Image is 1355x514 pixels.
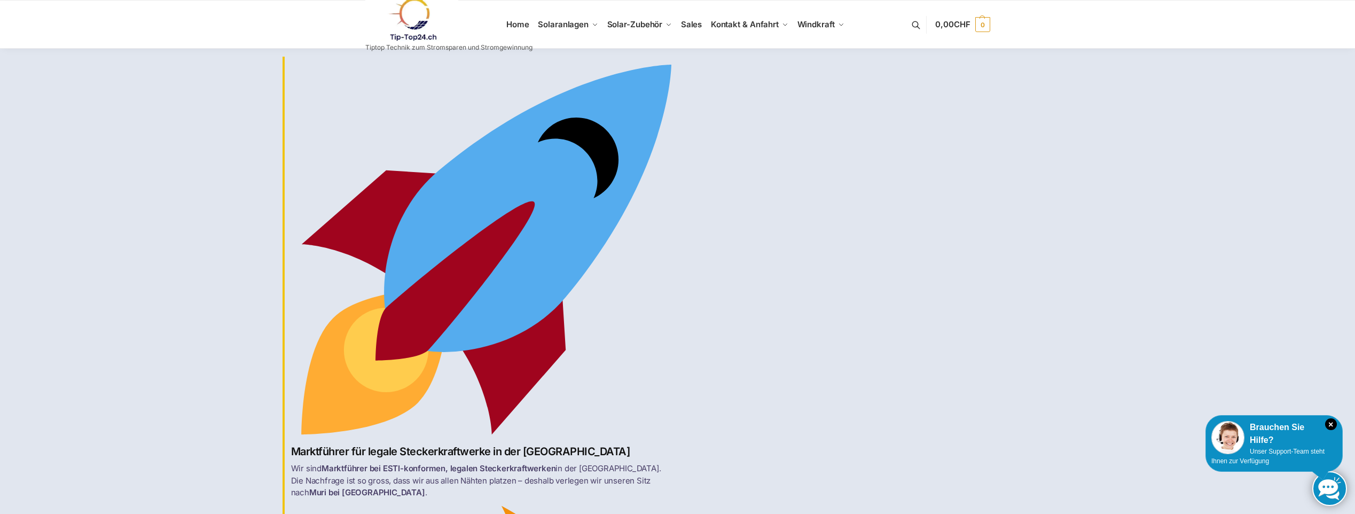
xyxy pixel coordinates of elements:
[954,19,970,29] span: CHF
[711,19,779,29] span: Kontakt & Anfahrt
[602,1,676,49] a: Solar-Zubehör
[607,19,663,29] span: Solar-Zubehör
[793,1,849,49] a: Windkraft
[797,19,835,29] span: Windkraft
[935,19,970,29] span: 0,00
[1211,421,1337,447] div: Brauchen Sie Hilfe?
[706,1,793,49] a: Kontakt & Anfahrt
[1211,421,1244,454] img: Customer service
[676,1,706,49] a: Sales
[309,487,425,497] strong: Muri bei [GEOGRAPHIC_DATA]
[291,463,671,499] p: Wir sind in der [GEOGRAPHIC_DATA]. Die Nachfrage ist so gross, dass wir aus allen Nähten platzen ...
[365,44,532,51] p: Tiptop Technik zum Stromsparen und Stromgewinnung
[291,65,671,458] h2: Marktführer für legale Steckerkraftwerke in der [GEOGRAPHIC_DATA]
[1211,448,1325,465] span: Unser Support-Team steht Ihnen zur Verfügung
[975,17,990,32] span: 0
[291,65,671,445] img: Home 1
[1325,418,1337,430] i: Schließen
[935,9,990,41] a: 0,00CHF 0
[538,19,589,29] span: Solaranlagen
[681,19,702,29] span: Sales
[534,1,602,49] a: Solaranlagen
[322,463,555,473] strong: Marktführer bei ESTI-konformen, legalen Steckerkraftwerken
